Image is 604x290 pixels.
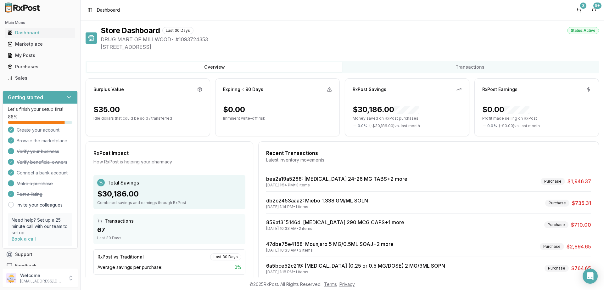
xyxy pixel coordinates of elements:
[339,281,355,287] a: Privacy
[8,41,73,47] div: Marketplace
[266,183,407,188] div: [DATE] 1:54 PM • 3 items
[353,105,419,115] div: $30,186.00
[8,114,18,120] span: 88 %
[3,39,78,49] button: Marketplace
[545,265,569,272] div: Purchase
[567,27,599,34] div: Status: Active
[162,27,193,34] div: Last 30 Days
[482,86,517,93] div: RxPost Earnings
[97,236,242,241] div: Last 30 Days
[93,116,202,121] p: Idle dollars that could be sold / transferred
[3,3,43,13] img: RxPost Logo
[97,189,242,199] div: $30,186.00
[97,7,120,13] span: Dashboard
[580,3,586,9] div: 3
[107,179,139,186] span: Total Savings
[353,86,386,93] div: RxPost Savings
[266,176,407,182] a: bea2a19a5288: [MEDICAL_DATA] 24-26 MG TABS+2 more
[266,197,368,204] a: db2c2453aaa2: Miebo 1.338 GM/ML SOLN
[12,217,69,236] p: Need help? Set up a 25 minute call with our team to set up.
[266,149,591,157] div: Recent Transactions
[20,279,64,284] p: [EMAIL_ADDRESS][DOMAIN_NAME]
[482,116,591,121] p: Profit made selling on RxPost
[93,159,245,165] div: How RxPost is helping your pharmacy
[87,62,342,72] button: Overview
[5,27,75,38] a: Dashboard
[234,264,241,270] span: 0 %
[8,52,73,59] div: My Posts
[101,43,599,51] span: [STREET_ADDRESS]
[589,5,599,15] button: 9+
[482,105,529,115] div: $0.00
[567,243,591,250] span: $2,894.65
[8,64,73,70] div: Purchases
[93,105,120,115] div: $35.00
[568,178,591,185] span: $1,946.37
[499,123,540,128] span: ( - $0.00 ) vs. last month
[266,226,404,231] div: [DATE] 10:33 AM • 2 items
[93,86,124,93] div: Surplus Value
[266,219,404,225] a: 859af315146d: [MEDICAL_DATA] 290 MCG CAPS+1 more
[593,3,601,9] div: 9+
[5,20,75,25] h2: Main Menu
[105,218,134,224] span: Transactions
[266,263,445,269] a: 6a5bce52c219: [MEDICAL_DATA] (0.25 or 0.5 MG/DOSE) 2 MG/3ML SOPN
[583,269,598,284] div: Open Intercom Messenger
[3,260,78,271] button: Feedback
[266,157,591,163] div: Latest inventory movements
[571,264,591,272] span: $764.65
[572,199,591,207] span: $735.31
[210,253,241,260] div: Last 30 Days
[223,86,263,93] div: Expiring ≤ 90 Days
[98,264,162,270] span: Average savings per purchase:
[12,236,36,242] a: Book a call
[101,26,160,36] h1: Store Dashboard
[5,61,75,72] a: Purchases
[3,50,78,60] button: My Posts
[545,200,569,207] div: Purchase
[540,243,564,250] div: Purchase
[541,178,565,185] div: Purchase
[97,225,242,234] div: 67
[223,105,245,115] div: $0.00
[20,272,64,279] p: Welcome
[266,248,394,253] div: [DATE] 10:33 AM • 3 items
[358,123,367,128] span: 0.0 %
[571,221,591,229] span: $710.00
[15,263,36,269] span: Feedback
[3,249,78,260] button: Support
[223,116,332,121] p: Imminent write-off risk
[342,62,598,72] button: Transactions
[93,149,245,157] div: RxPost Impact
[17,170,68,176] span: Connect a bank account
[266,204,368,209] div: [DATE] 1:14 PM • 1 items
[17,159,67,165] span: Verify beneficial owners
[266,241,394,247] a: 47dbe75e4168: Mounjaro 5 MG/0.5ML SOAJ+2 more
[17,148,59,155] span: Verify your business
[487,123,497,128] span: 0.0 %
[8,30,73,36] div: Dashboard
[3,28,78,38] button: Dashboard
[97,7,120,13] nav: breadcrumb
[8,94,43,101] h3: Getting started
[266,270,445,275] div: [DATE] 1:18 PM • 1 items
[8,75,73,81] div: Sales
[5,72,75,84] a: Sales
[6,273,16,283] img: User avatar
[101,36,599,43] span: DRUG MART OF MILLWOOD • # 1093724353
[17,202,63,208] a: Invite your colleagues
[3,73,78,83] button: Sales
[369,123,420,128] span: ( - $30,186.00 ) vs. last month
[574,5,584,15] button: 3
[544,221,568,228] div: Purchase
[17,191,42,197] span: Post a listing
[324,281,337,287] a: Terms
[3,62,78,72] button: Purchases
[98,254,144,260] div: RxPost vs Traditional
[5,50,75,61] a: My Posts
[17,138,67,144] span: Browse the marketplace
[97,200,242,205] div: Combined savings and earnings through RxPost
[8,106,72,112] p: Let's finish your setup first!
[5,38,75,50] a: Marketplace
